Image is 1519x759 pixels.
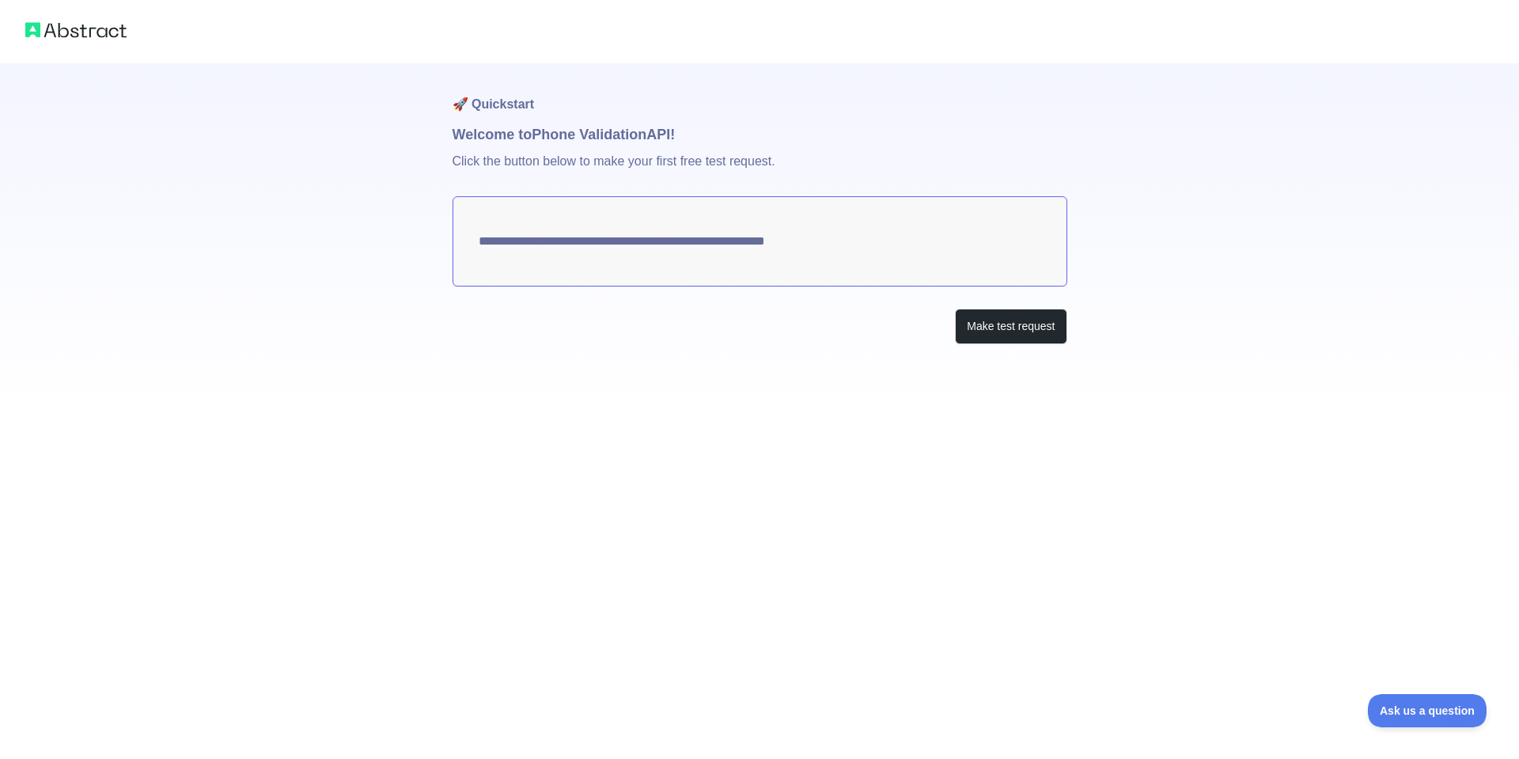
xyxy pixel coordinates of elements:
[955,309,1066,344] button: Make test request
[453,123,1067,146] h1: Welcome to Phone Validation API!
[25,19,127,41] img: Abstract logo
[1368,694,1487,727] iframe: Toggle Customer Support
[453,146,1067,196] p: Click the button below to make your first free test request.
[453,63,1067,123] h1: 🚀 Quickstart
